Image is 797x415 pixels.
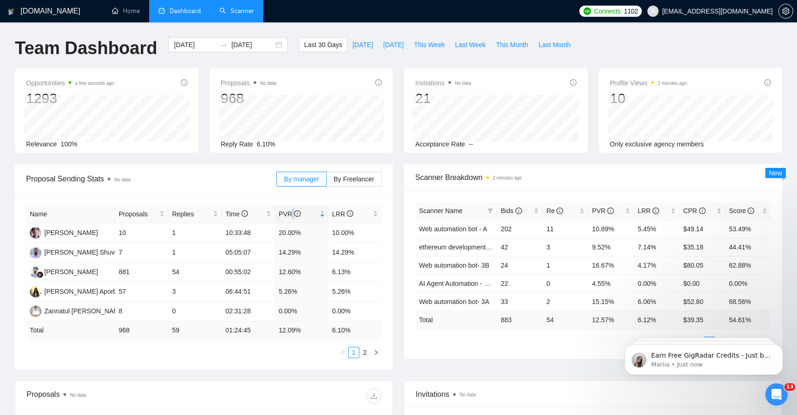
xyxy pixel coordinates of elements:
td: 6.12 % [634,311,680,329]
a: 2 [360,347,370,358]
h1: Team Dashboard [15,37,157,59]
td: 12.57 % [588,311,634,329]
a: AI Agent Automation - >1500 | 30&/h [419,280,525,287]
a: 1 [349,347,359,358]
span: Opportunities [26,77,114,89]
button: Last 30 Days [299,37,347,52]
td: 4.17% [634,256,680,274]
td: 10:33:48 [222,223,275,243]
td: 54.61 % [725,311,771,329]
td: 7 [115,243,168,263]
span: Proposal Sending Stats [26,173,276,185]
td: 0 [543,274,588,292]
span: PVR [279,210,301,218]
button: Last Month [533,37,576,52]
a: Web automation bot- 3A [419,298,489,305]
td: 968 [115,321,168,339]
span: ethereum development - >2000/30 [419,243,519,251]
td: 11 [543,220,588,238]
span: info-circle [557,207,563,214]
td: 6.06% [634,292,680,311]
span: info-circle [241,210,248,217]
div: 10 [610,90,687,107]
span: info-circle [607,207,614,214]
span: By manager [284,175,319,183]
button: This Week [409,37,450,52]
span: New [769,169,782,177]
td: 5.26% [275,282,328,302]
span: dashboard [158,7,165,14]
a: NK[PERSON_NAME] [30,268,98,275]
span: info-circle [181,79,187,86]
img: ZF [30,305,41,317]
td: 14.29% [275,243,328,263]
span: download [367,392,381,400]
img: upwork-logo.png [584,7,591,15]
span: Invitations [415,77,471,89]
td: 881 [115,263,168,282]
button: download [366,388,381,403]
td: 01:24:45 [222,321,275,339]
span: Proposals [221,77,276,89]
td: $35.18 [680,238,725,256]
td: 1 [168,223,221,243]
span: 13 [784,383,795,391]
td: 00:55:02 [222,263,275,282]
td: 12.09 % [275,321,328,339]
span: PVR [592,207,614,214]
span: info-circle [515,207,522,214]
td: 05:05:07 [222,243,275,263]
td: $0.00 [680,274,725,292]
td: 2 [543,292,588,311]
span: to [220,41,227,48]
span: Last 30 Days [304,40,342,50]
span: filter [488,208,493,214]
td: 62.88% [725,256,771,274]
td: 0.00% [329,302,382,321]
span: 100% [61,140,77,148]
img: NK [30,266,41,278]
span: Invitations [416,388,770,400]
td: 15.15% [588,292,634,311]
span: Connects: [594,6,622,16]
img: MS [30,247,41,258]
span: This Week [414,40,445,50]
li: Next Page [371,347,382,358]
time: 2 minutes ago [493,175,522,180]
td: 3 [543,238,588,256]
td: $80.05 [680,256,725,274]
a: NA[PERSON_NAME] Aporbo [30,287,120,295]
span: info-circle [294,210,301,217]
span: Acceptance Rate [415,140,465,148]
span: Scanner Breakdown [415,172,771,183]
td: Total [415,311,497,329]
span: No data [114,177,131,182]
span: Profile Views [610,77,687,89]
span: setting [779,7,793,15]
span: This Month [496,40,528,50]
a: Web automation bot- 3B [419,262,489,269]
td: 5.26% [329,282,382,302]
td: 8 [115,302,168,321]
span: Last Month [538,40,570,50]
span: No data [460,392,476,397]
span: 1102 [624,6,638,16]
td: 6.10 % [329,321,382,339]
td: $ 39.35 [680,311,725,329]
td: 42 [497,238,543,256]
div: [PERSON_NAME] Shuvo [44,247,118,257]
td: 59 [168,321,221,339]
span: left [340,350,345,355]
td: 0 [168,302,221,321]
td: $52.80 [680,292,725,311]
td: 02:31:28 [222,302,275,321]
span: 6.10% [257,140,275,148]
td: 22 [497,274,543,292]
span: -- [469,140,473,148]
td: 1 [168,243,221,263]
div: 968 [221,90,276,107]
span: right [373,350,379,355]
